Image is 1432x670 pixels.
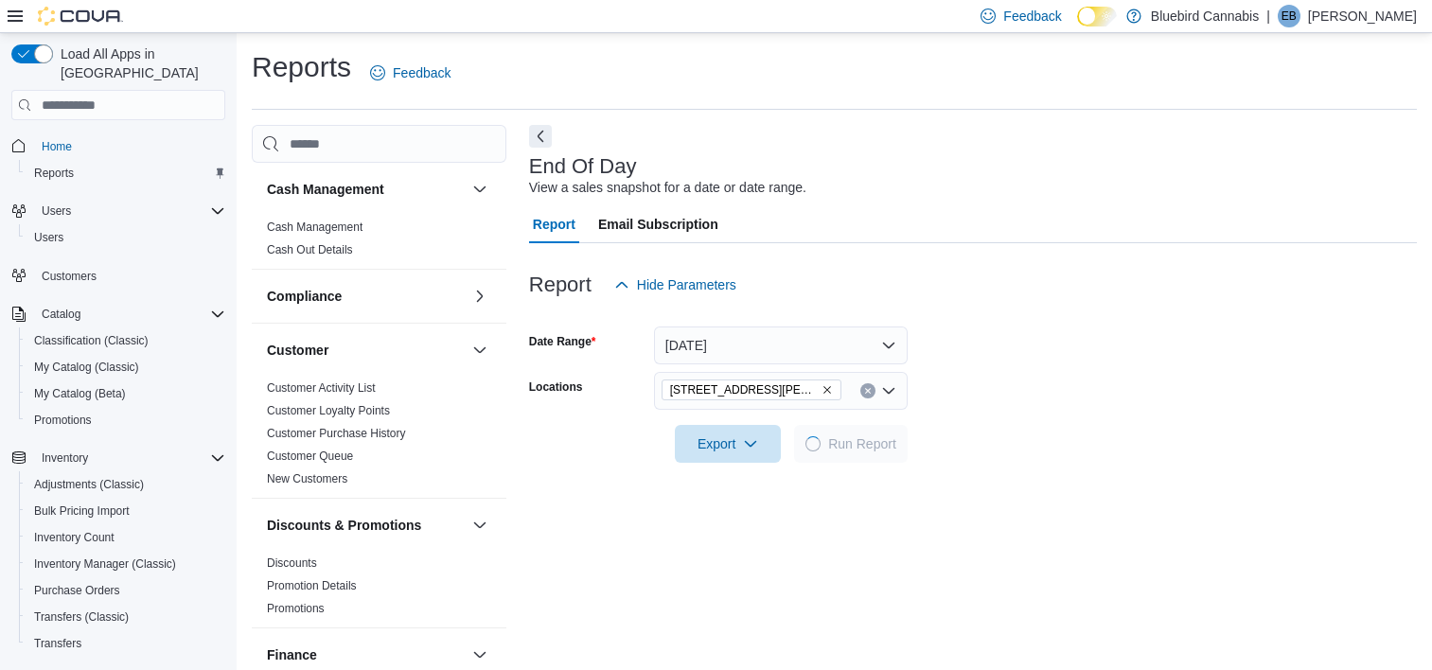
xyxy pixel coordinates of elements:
[267,579,357,592] a: Promotion Details
[4,132,233,159] button: Home
[267,220,362,234] a: Cash Management
[267,180,384,199] h3: Cash Management
[34,264,225,288] span: Customers
[27,500,225,522] span: Bulk Pricing Import
[19,354,233,380] button: My Catalog (Classic)
[267,449,353,464] span: Customer Queue
[267,403,390,418] span: Customer Loyalty Points
[19,160,233,186] button: Reports
[53,44,225,82] span: Load All Apps in [GEOGRAPHIC_DATA]
[27,606,136,628] a: Transfers (Classic)
[529,155,637,178] h3: End Of Day
[1077,7,1117,26] input: Dark Mode
[27,226,225,249] span: Users
[267,472,347,485] a: New Customers
[860,383,875,398] button: Clear input
[4,445,233,471] button: Inventory
[529,125,552,148] button: Next
[805,436,821,451] span: Loading
[38,7,123,26] img: Cova
[267,381,376,395] a: Customer Activity List
[34,477,144,492] span: Adjustments (Classic)
[267,450,353,463] a: Customer Queue
[19,551,233,577] button: Inventory Manager (Classic)
[1282,5,1297,27] span: EB
[4,198,233,224] button: Users
[27,473,151,496] a: Adjustments (Classic)
[34,556,176,572] span: Inventory Manager (Classic)
[34,503,130,519] span: Bulk Pricing Import
[34,230,63,245] span: Users
[27,632,225,655] span: Transfers
[42,450,88,466] span: Inventory
[267,243,353,256] a: Cash Out Details
[27,329,156,352] a: Classification (Classic)
[654,326,908,364] button: [DATE]
[468,285,491,308] button: Compliance
[662,379,841,400] span: 499 TERRY FOX DR., UNIT 60, Kanata
[42,139,72,154] span: Home
[4,301,233,327] button: Catalog
[19,630,233,657] button: Transfers
[27,473,225,496] span: Adjustments (Classic)
[27,329,225,352] span: Classification (Classic)
[27,526,122,549] a: Inventory Count
[267,404,390,417] a: Customer Loyalty Points
[468,339,491,361] button: Customer
[607,266,744,304] button: Hide Parameters
[27,526,225,549] span: Inventory Count
[34,303,225,326] span: Catalog
[19,524,233,551] button: Inventory Count
[822,384,833,396] button: Remove 499 TERRY FOX DR., UNIT 60, Kanata from selection in this group
[267,242,353,257] span: Cash Out Details
[267,427,406,440] a: Customer Purchase History
[267,602,325,615] a: Promotions
[19,471,233,498] button: Adjustments (Classic)
[34,303,88,326] button: Catalog
[252,216,506,269] div: Cash Management
[670,380,818,399] span: [STREET_ADDRESS][PERSON_NAME]
[267,645,465,664] button: Finance
[468,178,491,201] button: Cash Management
[34,360,139,375] span: My Catalog (Classic)
[27,226,71,249] a: Users
[267,180,465,199] button: Cash Management
[34,200,225,222] span: Users
[19,327,233,354] button: Classification (Classic)
[267,341,465,360] button: Customer
[881,383,896,398] button: Open list of options
[529,334,596,349] label: Date Range
[34,200,79,222] button: Users
[267,555,317,571] span: Discounts
[267,341,328,360] h3: Customer
[267,287,465,306] button: Compliance
[252,48,351,86] h1: Reports
[27,553,225,575] span: Inventory Manager (Classic)
[252,552,506,627] div: Discounts & Promotions
[675,425,781,463] button: Export
[19,224,233,251] button: Users
[267,516,421,535] h3: Discounts & Promotions
[27,409,99,432] a: Promotions
[34,583,120,598] span: Purchase Orders
[19,604,233,630] button: Transfers (Classic)
[1278,5,1300,27] div: Emily Baker
[27,356,147,379] a: My Catalog (Classic)
[529,379,583,395] label: Locations
[267,601,325,616] span: Promotions
[1077,26,1078,27] span: Dark Mode
[27,553,184,575] a: Inventory Manager (Classic)
[19,407,233,433] button: Promotions
[27,382,133,405] a: My Catalog (Beta)
[27,382,225,405] span: My Catalog (Beta)
[468,514,491,537] button: Discounts & Promotions
[267,471,347,486] span: New Customers
[34,166,74,181] span: Reports
[27,409,225,432] span: Promotions
[637,275,736,294] span: Hide Parameters
[362,54,458,92] a: Feedback
[794,425,908,463] button: LoadingRun Report
[686,425,769,463] span: Export
[27,500,137,522] a: Bulk Pricing Import
[27,356,225,379] span: My Catalog (Classic)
